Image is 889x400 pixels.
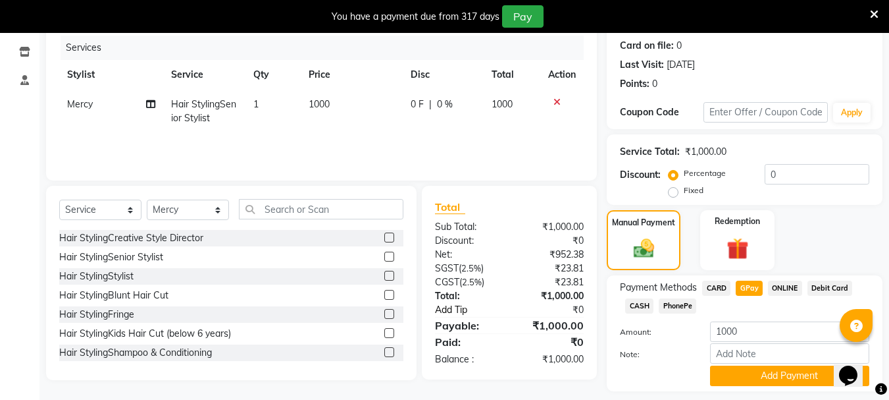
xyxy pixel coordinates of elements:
[59,289,168,302] div: Hair StylingBlunt Hair Cut
[834,347,876,387] iframe: chat widget
[425,334,509,350] div: Paid:
[620,39,674,53] div: Card on file:
[610,349,699,360] label: Note:
[253,98,259,110] span: 1
[710,322,869,342] input: Amount
[684,167,726,179] label: Percentage
[659,299,696,314] span: PhonePe
[509,353,594,366] div: ₹1,000.00
[702,281,730,296] span: CARD
[625,299,653,314] span: CASH
[509,262,594,275] div: ₹23.81
[710,366,869,386] button: Add Payment
[620,168,661,182] div: Discount:
[435,262,459,274] span: SGST
[627,237,661,260] img: _cash.svg
[612,217,675,229] label: Manual Payment
[435,200,465,214] span: Total
[620,281,697,295] span: Payment Methods
[540,60,584,90] th: Action
[425,220,509,234] div: Sub Total:
[437,98,453,111] span: 0 %
[620,77,649,91] div: Points:
[301,60,403,90] th: Price
[509,289,594,303] div: ₹1,000.00
[461,263,481,273] span: 2.5%
[484,60,541,90] th: Total
[509,248,594,262] div: ₹952.38
[720,235,755,262] img: _gift.svg
[425,248,509,262] div: Net:
[652,77,657,91] div: 0
[676,39,682,53] div: 0
[620,58,664,72] div: Last Visit:
[239,199,403,219] input: Search or Scan
[59,231,203,245] div: Hair StylingCreative Style Director
[171,98,236,124] span: Hair StylingSenior Stylist
[435,276,459,288] span: CGST
[411,98,424,111] span: 0 F
[403,60,484,90] th: Disc
[61,36,594,60] div: Services
[620,105,703,119] div: Coupon Code
[524,303,594,317] div: ₹0
[684,185,703,196] label: Fixed
[332,10,499,24] div: You have a payment due from 317 days
[59,346,212,360] div: Hair StylingShampoo & Conditioning
[163,60,246,90] th: Service
[425,303,523,317] a: Add Tip
[309,98,330,110] span: 1000
[429,98,432,111] span: |
[509,318,594,333] div: ₹1,000.00
[425,262,509,275] div: ( )
[245,60,301,90] th: Qty
[620,145,680,159] div: Service Total:
[667,58,695,72] div: [DATE]
[425,275,509,289] div: ( )
[768,281,802,296] span: ONLINE
[509,234,594,248] div: ₹0
[610,326,699,338] label: Amount:
[59,250,163,264] div: Hair StylingSenior Stylist
[59,327,231,341] div: Hair StylingKids Hair Cut (below 6 years)
[462,277,482,287] span: 2.5%
[509,220,594,234] div: ₹1,000.00
[59,308,134,322] div: Hair StylingFringe
[502,5,544,28] button: Pay
[509,334,594,350] div: ₹0
[492,98,513,110] span: 1000
[425,234,509,248] div: Discount:
[509,275,594,289] div: ₹23.81
[807,281,853,296] span: Debit Card
[703,102,828,123] input: Enter Offer / Coupon Code
[736,281,763,296] span: GPay
[710,343,869,364] input: Add Note
[59,270,134,283] div: Hair StylingStylist
[425,353,509,366] div: Balance :
[425,318,509,333] div: Payable:
[685,145,726,159] div: ₹1,000.00
[425,289,509,303] div: Total:
[833,103,871,123] button: Apply
[715,215,760,227] label: Redemption
[67,98,93,110] span: Mercy
[59,60,163,90] th: Stylist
